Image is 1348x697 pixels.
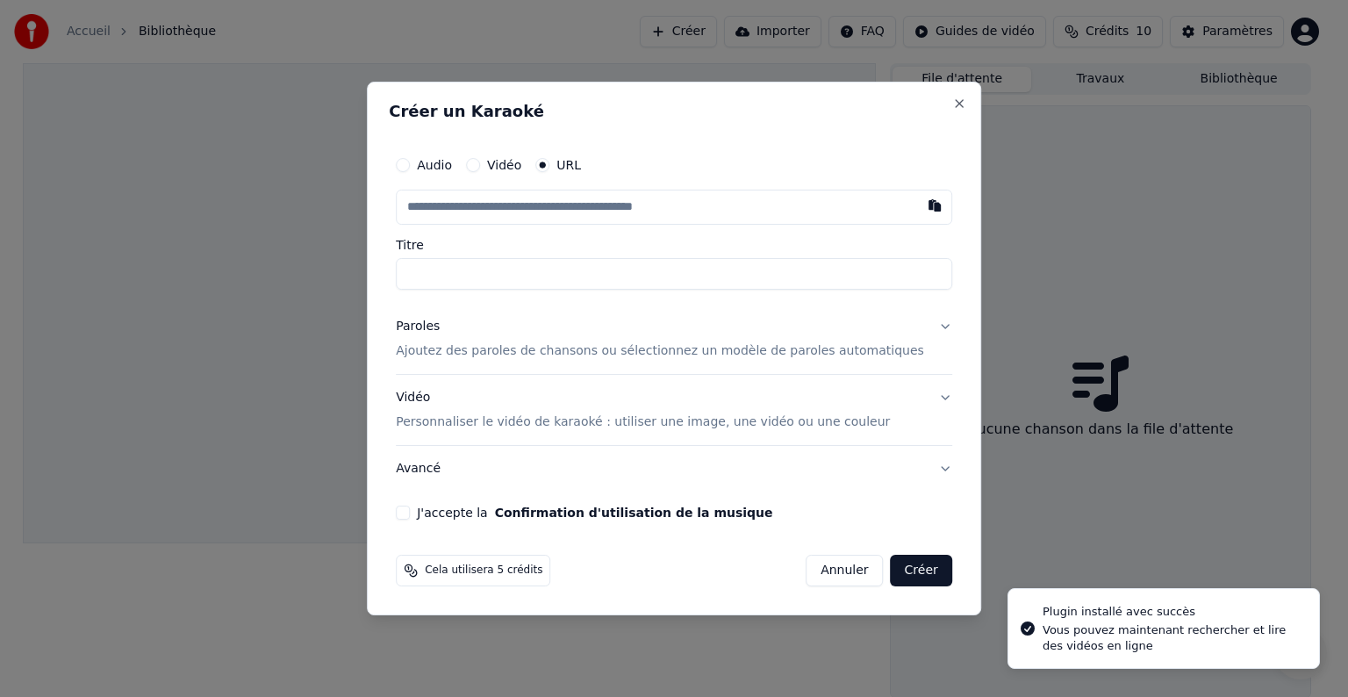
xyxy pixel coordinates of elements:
label: URL [556,159,581,171]
p: Ajoutez des paroles de chansons ou sélectionnez un modèle de paroles automatiques [396,342,924,360]
div: Paroles [396,318,440,335]
h2: Créer un Karaoké [389,104,959,119]
label: Titre [396,239,952,251]
label: Audio [417,159,452,171]
button: Annuler [806,555,883,586]
button: VidéoPersonnaliser le vidéo de karaoké : utiliser une image, une vidéo ou une couleur [396,375,952,445]
button: J'accepte la [495,507,773,519]
button: Créer [891,555,952,586]
label: J'accepte la [417,507,772,519]
button: Avancé [396,446,952,492]
label: Vidéo [487,159,521,171]
span: Cela utilisera 5 crédits [425,564,542,578]
button: ParolesAjoutez des paroles de chansons ou sélectionnez un modèle de paroles automatiques [396,304,952,374]
div: Vidéo [396,389,890,431]
p: Personnaliser le vidéo de karaoké : utiliser une image, une vidéo ou une couleur [396,413,890,431]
